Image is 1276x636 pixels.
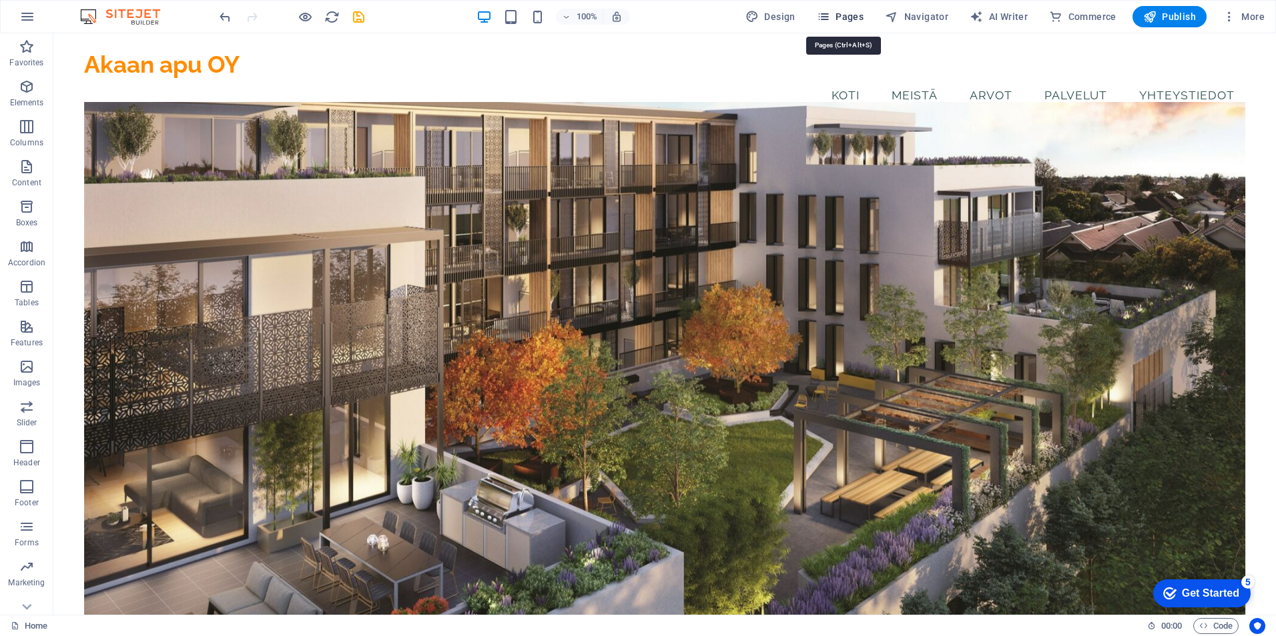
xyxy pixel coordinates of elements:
a: Click to cancel selection. Double-click to open Pages [11,618,47,634]
button: Commerce [1044,6,1122,27]
span: Publish [1143,10,1196,23]
div: Get Started [39,15,97,27]
button: 100% [556,9,603,25]
p: Content [12,177,41,188]
i: Reload page [324,9,340,25]
p: Forms [15,537,39,548]
button: Usercentrics [1249,618,1265,634]
span: Pages [817,10,864,23]
p: Footer [15,497,39,508]
h6: Session time [1147,618,1183,634]
button: Pages [812,6,869,27]
p: Columns [10,137,43,148]
p: Boxes [16,217,38,228]
span: Code [1199,618,1233,634]
button: Navigator [880,6,954,27]
button: Design [740,6,801,27]
div: Get Started 5 items remaining, 0% complete [11,7,108,35]
button: save [350,9,366,25]
span: Design [745,10,795,23]
button: More [1217,6,1270,27]
i: Undo: Change text (Ctrl+Z) [218,9,233,25]
span: 00 00 [1161,618,1182,634]
button: undo [217,9,233,25]
div: 5 [99,3,112,16]
p: Slider [17,417,37,428]
p: Accordion [8,257,45,268]
p: Favorites [9,57,43,68]
img: Editor Logo [77,9,177,25]
p: Images [13,377,41,388]
p: Marketing [8,577,45,588]
span: Navigator [885,10,948,23]
p: Features [11,337,43,348]
p: Tables [15,297,39,308]
p: Header [13,457,40,468]
i: On resize automatically adjust zoom level to fit chosen device. [611,11,623,23]
button: reload [324,9,340,25]
button: Code [1193,618,1239,634]
p: Elements [10,97,44,108]
span: : [1171,621,1173,631]
span: AI Writer [970,10,1028,23]
h6: 100% [576,9,597,25]
span: More [1223,10,1265,23]
button: AI Writer [964,6,1033,27]
div: Design (Ctrl+Alt+Y) [740,6,801,27]
button: Publish [1133,6,1207,27]
span: Commerce [1049,10,1116,23]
